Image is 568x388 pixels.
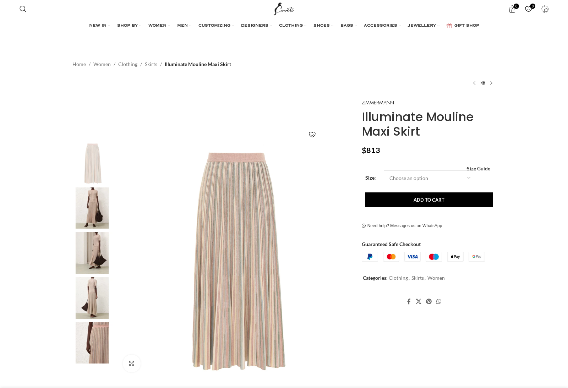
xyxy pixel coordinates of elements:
[71,232,114,274] img: Zimmermann dress
[117,19,141,33] a: SHOP BY
[365,174,377,182] label: Size
[362,101,394,105] img: Zimmermann
[424,296,434,307] a: Pinterest social link
[427,275,445,281] a: Women
[118,60,137,68] a: Clothing
[198,23,230,29] span: CUSTOMIZING
[521,2,536,16] div: My Wishlist
[363,275,388,281] span: Categories:
[72,60,86,68] a: Home
[470,79,479,87] a: Previous product
[364,23,397,29] span: ACCESSORIES
[118,142,353,378] img: Zimmermann Illuminate Mouline Maxi Skirt
[279,19,306,33] a: CLOTHING
[405,296,413,307] a: Facebook social link
[272,5,296,11] a: Site logo
[340,19,357,33] a: BAGS
[409,274,410,282] span: ,
[148,19,170,33] a: WOMEN
[425,274,426,282] span: ,
[434,296,444,307] a: WhatsApp social link
[340,23,353,29] span: BAGS
[93,60,111,68] a: Women
[148,23,166,29] span: WOMEN
[413,296,424,307] a: X social link
[362,146,366,155] span: $
[362,252,485,262] img: guaranteed-safe-checkout-bordered.j
[362,241,421,247] strong: Guaranteed Safe Checkout
[16,19,552,33] div: Main navigation
[408,19,439,33] a: JEWELLERY
[117,23,138,29] span: SHOP BY
[89,23,106,29] span: NEW IN
[313,19,333,33] a: SHOES
[71,187,114,229] img: Zimmermann dresses
[71,142,114,184] img: Zimmermann dress
[530,4,535,9] span: 0
[365,192,493,207] button: Add to cart
[362,223,442,229] a: Need help? Messages us on WhatsApp
[241,23,268,29] span: DESIGNERS
[411,275,424,281] a: Skirts
[447,23,452,28] img: GiftBag
[89,19,110,33] a: NEW IN
[71,277,114,319] img: Zimmermann dress
[505,2,519,16] a: 0
[198,19,234,33] a: CUSTOMIZING
[408,23,436,29] span: JEWELLERY
[145,60,157,68] a: Skirts
[364,19,401,33] a: ACCESSORIES
[177,19,191,33] a: MEN
[165,60,231,68] span: Illuminate Mouline Maxi Skirt
[521,2,536,16] a: 0
[279,23,303,29] span: CLOTHING
[447,19,479,33] a: GIFT SHOP
[72,60,231,68] nav: Breadcrumb
[514,4,519,9] span: 0
[389,275,408,281] a: Clothing
[241,19,272,33] a: DESIGNERS
[362,146,380,155] bdi: 813
[487,79,496,87] a: Next product
[362,110,496,139] h1: Illuminate Mouline Maxi Skirt
[177,23,188,29] span: MEN
[71,322,114,364] img: Zimmermann clothing
[313,23,330,29] span: SHOES
[16,2,30,16] a: Search
[454,23,479,29] span: GIFT SHOP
